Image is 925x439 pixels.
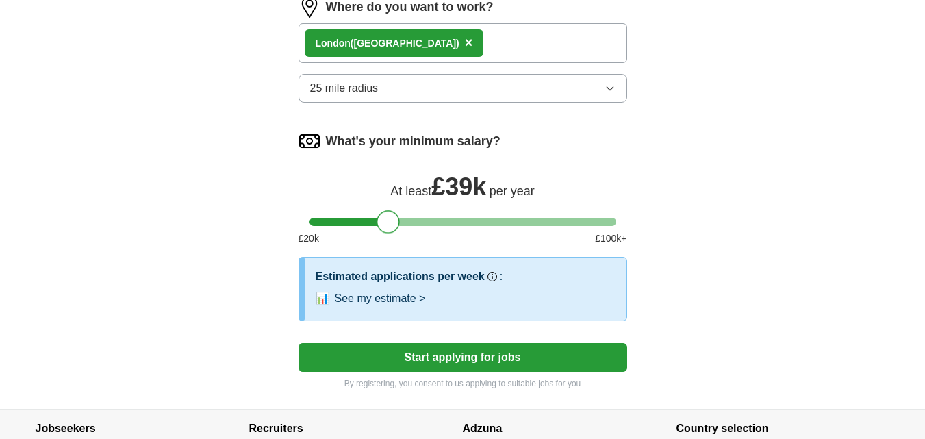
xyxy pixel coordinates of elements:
strong: Lond [316,38,339,49]
div: on [316,36,459,51]
button: × [465,33,473,53]
span: 25 mile radius [310,80,379,97]
button: Start applying for jobs [299,343,627,372]
h3: Estimated applications per week [316,268,485,285]
button: See my estimate > [335,290,426,307]
label: What's your minimum salary? [326,132,500,151]
span: × [465,35,473,50]
span: £ 39k [431,173,486,201]
button: 25 mile radius [299,74,627,103]
h3: : [500,268,503,285]
img: salary.png [299,130,320,152]
span: ([GEOGRAPHIC_DATA]) [351,38,459,49]
span: 📊 [316,290,329,307]
p: By registering, you consent to us applying to suitable jobs for you [299,377,627,390]
span: £ 20 k [299,231,319,246]
span: At least [390,184,431,198]
span: per year [490,184,535,198]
